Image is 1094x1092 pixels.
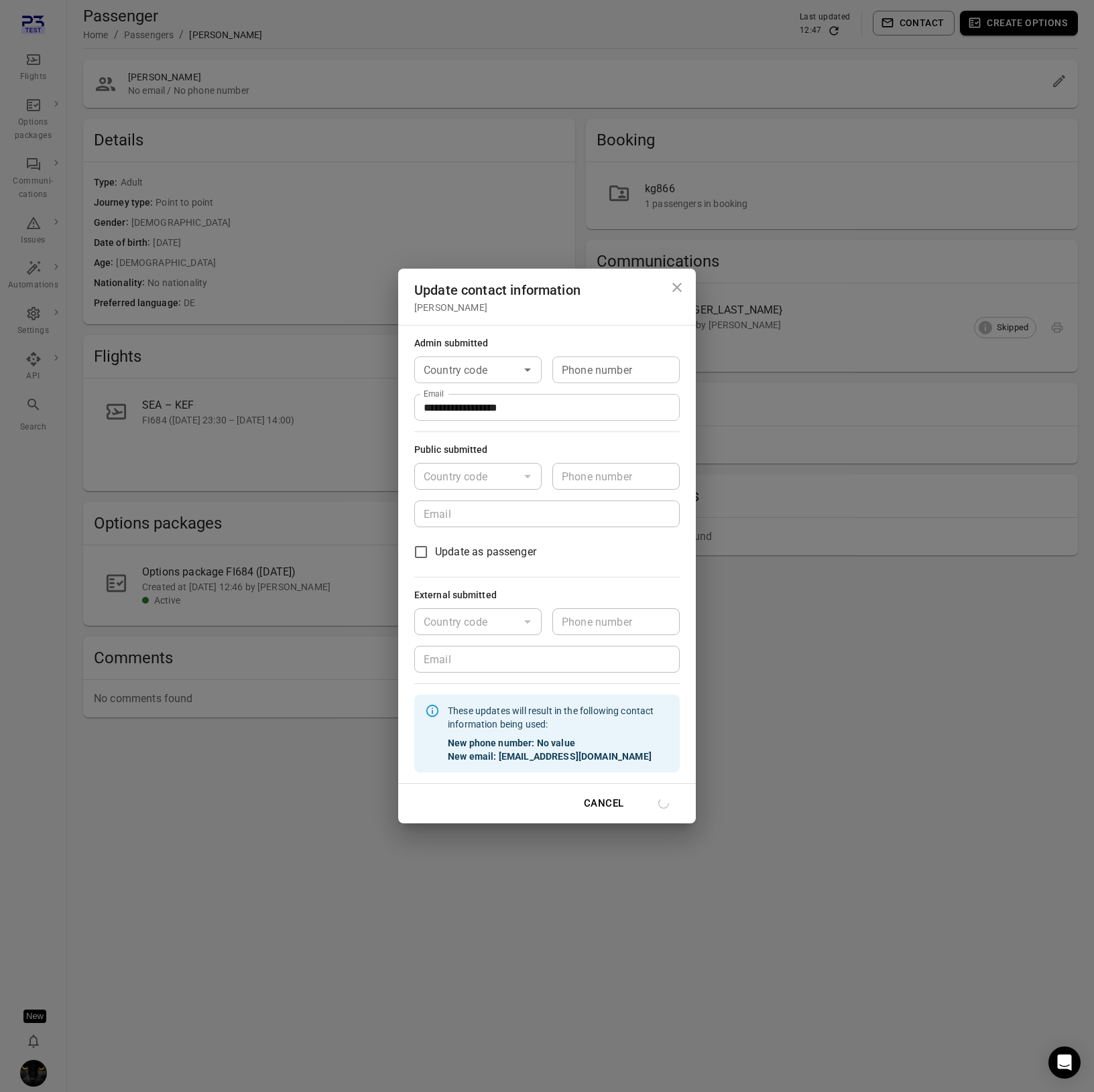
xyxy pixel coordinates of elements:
button: Close dialog [664,274,690,301]
div: Open Intercom Messenger [1048,1046,1081,1079]
h2: Update contact information [398,269,696,325]
div: [PERSON_NAME] [414,301,680,314]
div: External submitted [414,588,497,603]
strong: New email: [EMAIL_ADDRESS][DOMAIN_NAME] [448,750,669,763]
button: Cancel [576,789,631,817]
strong: New phone number: No value [448,736,669,750]
label: Email [424,388,444,399]
div: These updates will result in the following contact information being used: [448,699,669,768]
button: Open [518,360,537,379]
span: Update as passenger [435,544,536,560]
div: Public submitted [414,443,488,458]
div: Admin submitted [414,336,489,351]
